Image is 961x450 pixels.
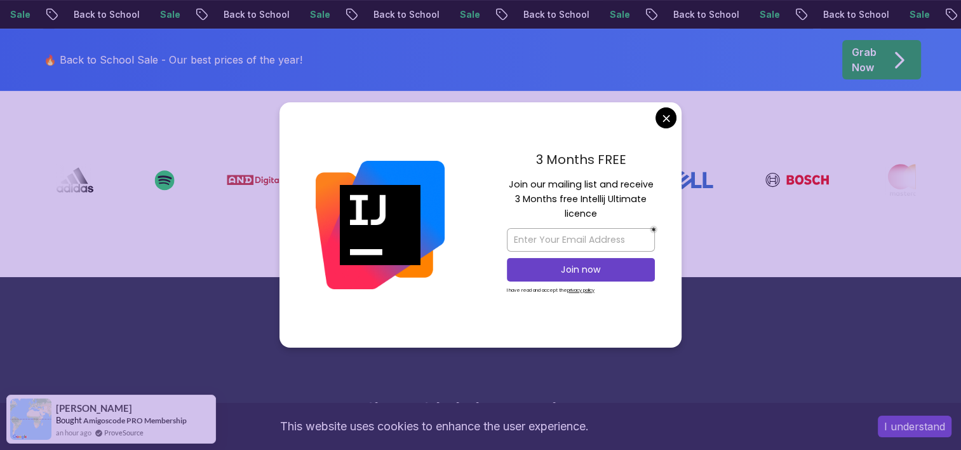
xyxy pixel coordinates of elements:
p: Sale [579,8,619,21]
p: 🔥 Back to School Sale - Our best prices of the year! [44,52,302,67]
p: Back to School [492,8,579,21]
a: Amigoscode PRO Membership [83,416,187,425]
p: Sale [729,8,769,21]
p: Back to School [642,8,729,21]
button: Accept cookies [878,416,951,437]
p: Back to School [792,8,878,21]
img: provesource social proof notification image [10,399,51,440]
p: Sale [129,8,170,21]
span: an hour ago [56,427,91,438]
p: Sale [279,8,319,21]
p: Sale [878,8,919,21]
span: Bought [56,415,82,425]
p: Back to School [192,8,279,21]
div: This website uses cookies to enhance the user experience. [10,412,859,440]
p: Sale [429,8,469,21]
h2: Benefits of joining Amigoscode [36,399,925,425]
span: [PERSON_NAME] [56,403,132,414]
p: Our Students Work in Top Companies [46,136,915,151]
a: ProveSource [104,427,144,438]
p: Back to School [43,8,129,21]
p: Grab Now [852,44,877,75]
p: Back to School [342,8,429,21]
